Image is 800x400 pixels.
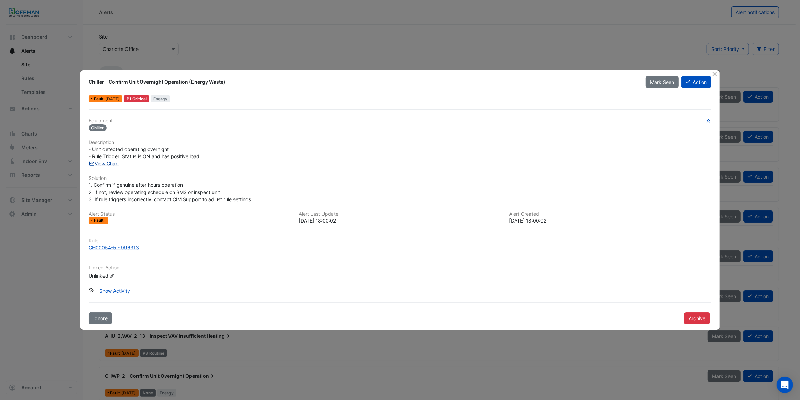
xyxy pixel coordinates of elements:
span: Fault [94,97,105,101]
h6: Alert Created [509,211,711,217]
div: Chiller - Confirm Unit Overnight Operation (Energy Waste) [89,78,637,85]
h6: Description [89,140,712,145]
button: Mark Seen [646,76,679,88]
h6: Alert Status [89,211,291,217]
span: Ignore [93,315,108,321]
h6: Equipment [89,118,712,124]
fa-icon: Edit Linked Action [110,273,115,278]
span: Fault [94,218,105,223]
button: Ignore [89,312,112,324]
span: 1. Confirm if genuine after hours operation 2. If not, review operating schedule on BMS or inspec... [89,182,251,202]
span: Energy [151,95,170,102]
button: Archive [684,312,710,324]
h6: Solution [89,175,712,181]
div: Unlinked [89,272,171,279]
span: Chiller [89,124,107,131]
button: Action [681,76,711,88]
span: Mark Seen [650,79,674,85]
div: Open Intercom Messenger [777,377,793,393]
div: CH00054-5 - 996313 [89,244,139,251]
span: Mon 01-Sep-2025 23:00 IST [105,96,120,101]
button: Show Activity [95,285,134,297]
a: View Chart [89,161,119,166]
div: [DATE] 18:00:02 [299,217,501,224]
h6: Rule [89,238,712,244]
h6: Alert Last Update [299,211,501,217]
div: P1 Critical [124,95,150,102]
div: [DATE] 18:00:02 [509,217,711,224]
span: - Unit detected operating overnight - Rule Trigger: Status is ON and has positive load [89,146,199,159]
h6: Linked Action [89,265,712,271]
button: Close [711,70,718,77]
a: CH00054-5 - 996313 [89,244,712,251]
